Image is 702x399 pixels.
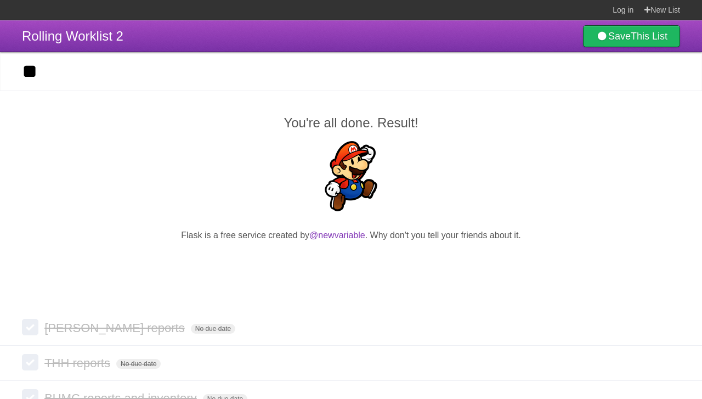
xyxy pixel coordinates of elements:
[22,29,123,43] span: Rolling Worklist 2
[309,231,365,240] a: @newvariable
[22,229,680,242] p: Flask is a free service created by . Why don't you tell your friends about it.
[22,354,38,370] label: Done
[631,31,667,42] b: This List
[116,359,161,369] span: No due date
[44,321,188,335] span: [PERSON_NAME] reports
[44,356,113,370] span: THH reports
[22,113,680,133] h2: You're all done. Result!
[191,324,235,334] span: No due date
[331,256,371,271] iframe: X Post Button
[22,319,38,335] label: Done
[583,25,680,47] a: SaveThis List
[316,141,386,211] img: Super Mario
